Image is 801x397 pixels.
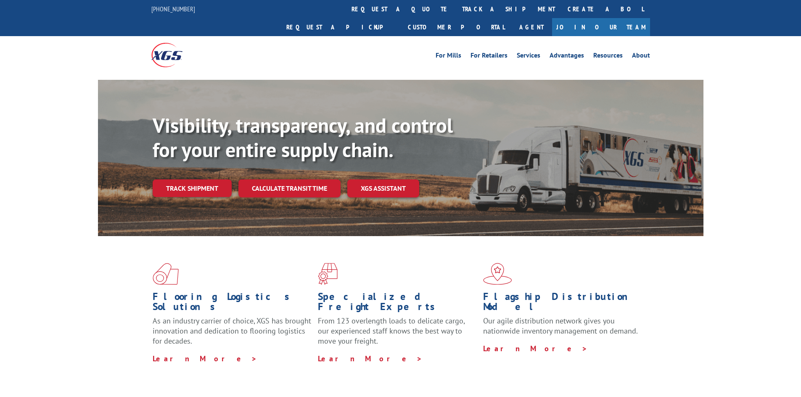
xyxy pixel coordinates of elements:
a: About [632,52,650,61]
a: Calculate transit time [238,179,341,197]
a: For Mills [436,52,461,61]
a: Learn More > [483,344,588,353]
a: [PHONE_NUMBER] [151,5,195,13]
a: Agent [511,18,552,36]
h1: Flagship Distribution Model [483,292,642,316]
a: XGS ASSISTANT [347,179,419,197]
a: Advantages [550,52,584,61]
a: Customer Portal [402,18,511,36]
h1: Specialized Freight Experts [318,292,477,316]
a: Services [517,52,540,61]
h1: Flooring Logistics Solutions [153,292,312,316]
img: xgs-icon-total-supply-chain-intelligence-red [153,263,179,285]
a: Join Our Team [552,18,650,36]
a: For Retailers [471,52,508,61]
span: Our agile distribution network gives you nationwide inventory management on demand. [483,316,638,336]
img: xgs-icon-flagship-distribution-model-red [483,263,512,285]
a: Learn More > [153,354,257,363]
a: Learn More > [318,354,423,363]
p: From 123 overlength loads to delicate cargo, our experienced staff knows the best way to move you... [318,316,477,353]
b: Visibility, transparency, and control for your entire supply chain. [153,112,453,163]
span: As an industry carrier of choice, XGS has brought innovation and dedication to flooring logistics... [153,316,311,346]
a: Track shipment [153,179,232,197]
a: Request a pickup [280,18,402,36]
a: Resources [593,52,623,61]
img: xgs-icon-focused-on-flooring-red [318,263,338,285]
